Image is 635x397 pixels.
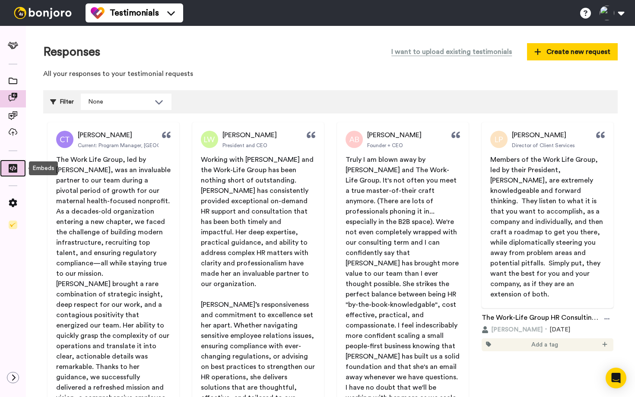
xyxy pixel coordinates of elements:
img: Profile Picture [346,131,363,148]
img: bj-logo-header-white.svg [10,7,75,19]
div: Filter [50,94,74,110]
img: tm-color.svg [91,6,105,20]
img: Profile Picture [201,131,218,148]
span: Founder + CEO [367,142,403,149]
span: Testimonials [110,7,159,19]
a: The Work-Life Group HR Consulting Website [482,312,599,325]
h1: Responses [43,45,100,59]
img: Checklist.svg [9,221,17,229]
div: Embeds [29,161,58,175]
p: All your responses to your testimonial requests [43,69,618,79]
span: The Work Life Group, led by [PERSON_NAME], was an invaluable partner to our team during a pivotal... [56,156,172,277]
span: Add a tag [531,340,558,349]
span: [PERSON_NAME] [512,130,566,140]
span: Create new request [534,47,610,57]
span: Members of the Work Life Group, led by their President, [PERSON_NAME], are extremely knowledgeabl... [490,156,605,298]
span: [PERSON_NAME] [367,130,422,140]
button: Create new request [527,43,618,60]
span: [PERSON_NAME] [78,130,132,140]
button: I want to upload existing testimonials [385,43,518,60]
span: Current: Program Manager, [GEOGRAPHIC_DATA] - Previously: Communication Manager Commonsense Child... [78,142,352,149]
div: None [88,98,150,106]
button: [PERSON_NAME] [482,325,543,334]
span: [PERSON_NAME] [491,325,543,334]
span: Working with [PERSON_NAME] and the Work-Life Group has been nothing short of outstanding. [PERSON... [201,156,315,287]
span: [PERSON_NAME] [222,130,277,140]
img: Profile Picture [56,131,73,148]
img: Profile Picture [490,131,508,148]
span: President and CEO [222,142,267,149]
div: Open Intercom Messenger [606,368,626,388]
span: Director of Client Services [512,142,575,149]
div: [DATE] [482,325,613,334]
